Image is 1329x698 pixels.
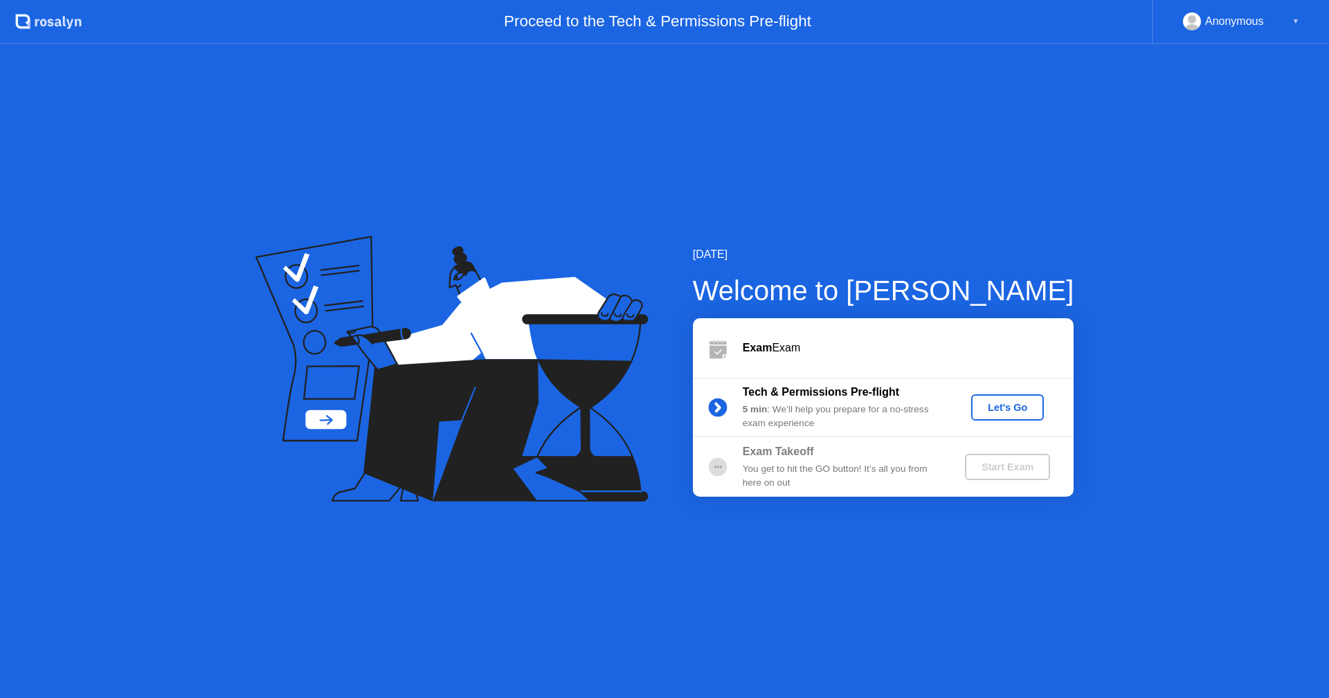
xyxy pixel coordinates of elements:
div: Welcome to [PERSON_NAME] [693,270,1074,311]
button: Let's Go [971,394,1044,421]
b: Tech & Permissions Pre-flight [743,386,899,398]
button: Start Exam [965,454,1050,480]
b: Exam Takeoff [743,446,814,457]
b: Exam [743,342,772,353]
div: : We’ll help you prepare for a no-stress exam experience [743,403,942,431]
div: Start Exam [970,461,1045,472]
div: [DATE] [693,246,1074,263]
b: 5 min [743,404,768,414]
div: Exam [743,340,1074,356]
div: Let's Go [977,402,1038,413]
div: You get to hit the GO button! It’s all you from here on out [743,462,942,490]
div: ▼ [1292,12,1299,30]
div: Anonymous [1205,12,1264,30]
